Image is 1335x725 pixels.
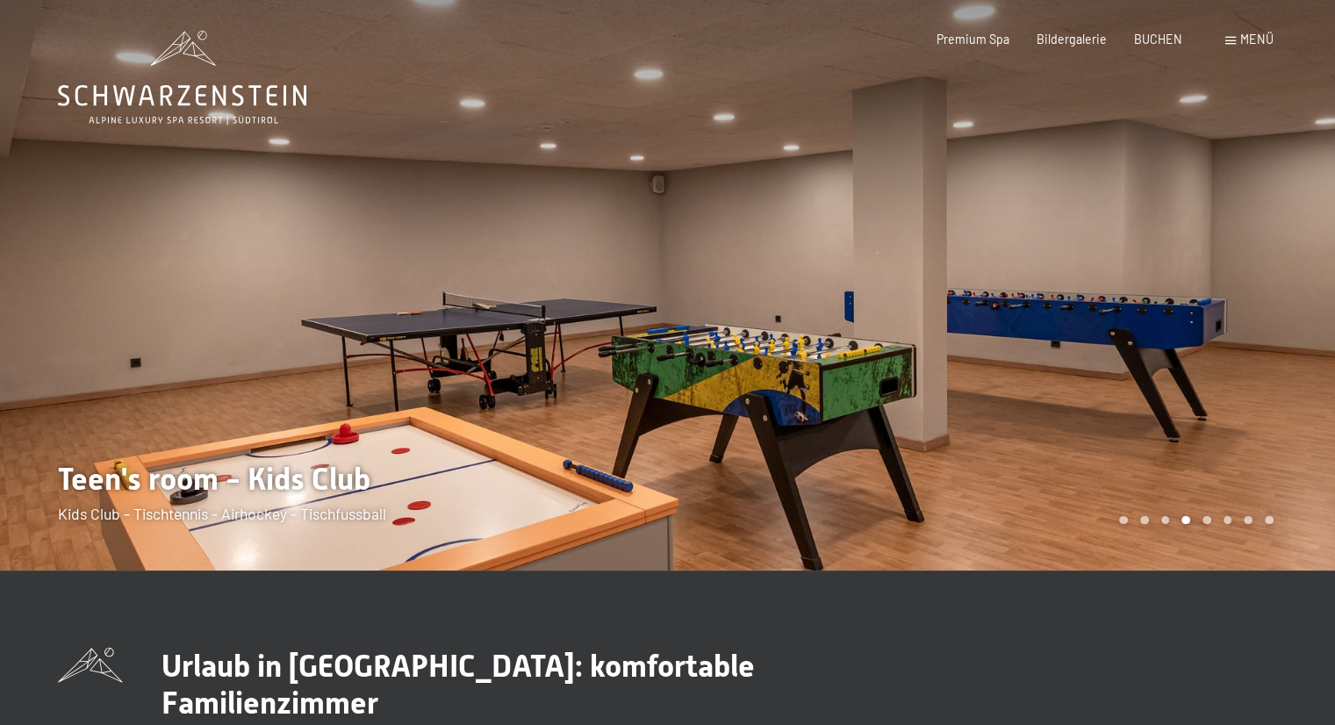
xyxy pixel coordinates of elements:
[1037,32,1107,47] a: Bildergalerie
[1134,32,1182,47] a: BUCHEN
[1265,516,1274,525] div: Carousel Page 8
[1113,516,1273,525] div: Carousel Pagination
[1181,516,1190,525] div: Carousel Page 4 (Current Slide)
[1240,32,1274,47] span: Menü
[161,648,755,721] span: Urlaub in [GEOGRAPHIC_DATA]: komfortable Familienzimmer
[1140,516,1149,525] div: Carousel Page 2
[1224,516,1232,525] div: Carousel Page 6
[1161,516,1170,525] div: Carousel Page 3
[1202,516,1211,525] div: Carousel Page 5
[1119,516,1128,525] div: Carousel Page 1
[1244,516,1252,525] div: Carousel Page 7
[937,32,1009,47] a: Premium Spa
